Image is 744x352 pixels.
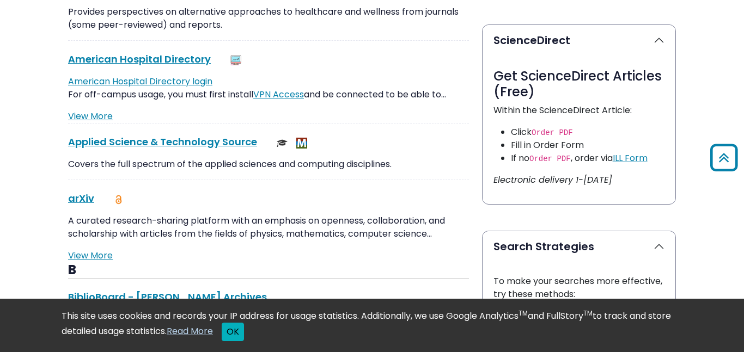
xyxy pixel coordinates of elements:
[62,310,682,341] div: This site uses cookies and records your IP address for usage statistics. Additionally, we use Goo...
[532,128,573,137] code: Order PDF
[511,152,664,165] li: If no , order via
[511,139,664,152] li: Fill in Order Form
[529,155,571,163] code: Order PDF
[493,104,664,117] p: Within the ScienceDirect Article:
[519,308,528,318] sup: TM
[493,69,664,100] h3: Get ScienceDirect Articles (Free)
[68,262,469,279] h3: B
[493,174,612,186] i: Electronic delivery 1-[DATE]
[230,55,241,66] img: Statistics
[68,214,469,240] p: A curated research-sharing platform with an emphasis on openness, collaboration, and scholarship ...
[68,290,267,304] a: BiblioBoard - [PERSON_NAME] Archives
[277,138,288,149] img: Scholarly or Peer Reviewed
[68,135,257,149] a: Applied Science & Technology Source
[68,75,469,101] p: For off-campus usage, you must first install and be connected to be able to…
[583,308,593,318] sup: TM
[483,231,675,262] button: Search Strategies
[511,126,664,139] li: Click
[222,323,244,341] button: Close
[68,158,469,171] p: Covers the full spectrum of the applied sciences and computing disciplines.
[253,88,304,101] a: VPN Access
[68,110,113,122] a: View More
[296,138,307,149] img: MeL (Michigan electronic Library)
[483,25,675,55] button: ScienceDirect
[68,75,212,88] a: American Hospital Directory login
[68,5,469,32] p: Provides perspectives on alternative approaches to healthcare and wellness from journals (some pe...
[706,149,741,166] a: Back to Top
[493,275,664,301] p: To make your searches more effective, try these methods:
[114,194,124,205] img: Open Access
[68,52,211,66] a: American Hospital Directory
[68,192,94,205] a: arXiv
[68,249,113,262] a: View More
[613,152,648,164] a: ILL Form
[167,325,213,337] a: Read More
